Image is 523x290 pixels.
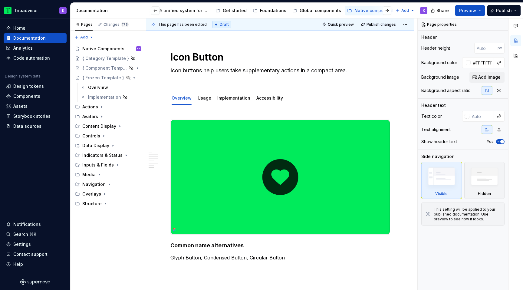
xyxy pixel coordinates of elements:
div: Data Display [73,141,143,150]
div: { Category Template } [82,55,129,61]
div: Media [73,170,143,180]
p: px [498,46,502,51]
a: Foundations [250,6,289,15]
span: Add [80,35,88,40]
div: Documentation [75,8,143,14]
div: Design tokens [13,83,44,89]
div: Overlays [82,191,101,197]
input: Auto [474,43,498,54]
div: K [62,8,64,13]
div: Navigation [73,180,143,189]
div: Overlays [73,189,143,199]
textarea: Icon buttons help users take supplementary actions in a compact area. [169,66,389,75]
div: Data sources [13,123,41,129]
div: Text color [421,113,442,119]
div: Actions [73,102,143,112]
button: Notifications [4,219,67,229]
div: Settings [13,241,31,247]
div: Accessibility [254,91,285,104]
div: Pages [75,22,93,27]
span: Share [436,8,449,14]
div: Header text [421,102,446,108]
div: Hidden [478,191,491,196]
input: Auto [469,111,494,122]
a: Overview [78,83,143,92]
button: Quick preview [320,20,357,29]
a: { Component Template } [73,63,143,73]
div: Notifications [13,221,41,227]
button: Add [394,6,416,15]
p: Glyph Button, Condensed Button, Circular Button [170,254,390,261]
button: Add [73,33,95,41]
div: Search ⌘K [13,231,36,237]
a: Get started [213,6,249,15]
a: A unified system for every journey. [150,6,212,15]
div: Inputs & Fields [73,160,143,170]
button: Help [4,259,67,269]
div: Navigation [82,181,106,187]
div: Background aspect ratio [421,87,471,94]
div: Indicators & Status [73,150,143,160]
div: Help [13,261,23,267]
a: Documentation [4,33,67,43]
div: Overview [169,91,194,104]
input: Auto [471,57,494,68]
a: Settings [4,239,67,249]
label: Yes [487,139,494,144]
svg: Supernova Logo [20,279,50,285]
div: Header [421,34,437,40]
div: Foundations [260,8,286,14]
span: Publish changes [367,22,396,27]
div: Usage [195,91,214,104]
div: Native components [354,8,396,14]
a: Implementation [78,92,143,102]
a: Analytics [4,43,67,53]
div: Components [13,93,40,99]
button: Add image [469,72,505,83]
button: Search ⌘K [4,229,67,239]
div: BS [137,46,140,52]
div: Media [82,172,96,178]
div: Actions [82,104,98,110]
span: Add image [478,74,501,80]
img: 13e0be03-02b9-4847-94f7-b725021f6445.png [171,120,390,234]
div: Design system data [5,74,41,79]
div: Home [13,25,25,31]
div: Contact support [13,251,48,257]
a: Implementation [217,95,250,101]
div: Hidden [464,162,505,199]
div: Indicators & Status [82,152,123,158]
div: Avatars [82,114,98,120]
a: Overview [172,95,192,101]
div: Code automation [13,55,50,61]
a: Home [4,23,67,33]
strong: Common name alternatives [170,242,244,249]
a: { Frozen Template } [73,73,143,83]
a: Assets [4,101,67,111]
a: Code automation [4,53,67,63]
a: Accessibility [256,95,283,101]
div: Side navigation [421,153,455,160]
button: TripadvisorK [1,4,69,17]
div: Analytics [13,45,33,51]
span: Quick preview [328,22,354,27]
div: Implementation [88,94,121,100]
span: This page has been edited. [158,22,208,27]
div: { Frozen Template } [82,75,124,81]
div: A unified system for every journey. [160,8,209,14]
a: Storybook stories [4,111,67,121]
div: Avatars [73,112,143,121]
a: { Category Template } [73,54,143,63]
div: Page tree [150,5,393,17]
button: Publish [487,5,521,16]
div: Changes [104,22,129,27]
div: Assets [13,103,28,109]
a: Global components [290,6,344,15]
div: Background image [421,74,459,80]
div: Controls [73,131,143,141]
div: This setting will be applied to your published documentation. Use preview to see how it looks. [434,207,501,222]
img: 0ed0e8b8-9446-497d-bad0-376821b19aa5.png [4,7,12,14]
span: 175 [121,22,129,27]
a: Native ComponentsBS [73,44,143,54]
div: Global components [300,8,341,14]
